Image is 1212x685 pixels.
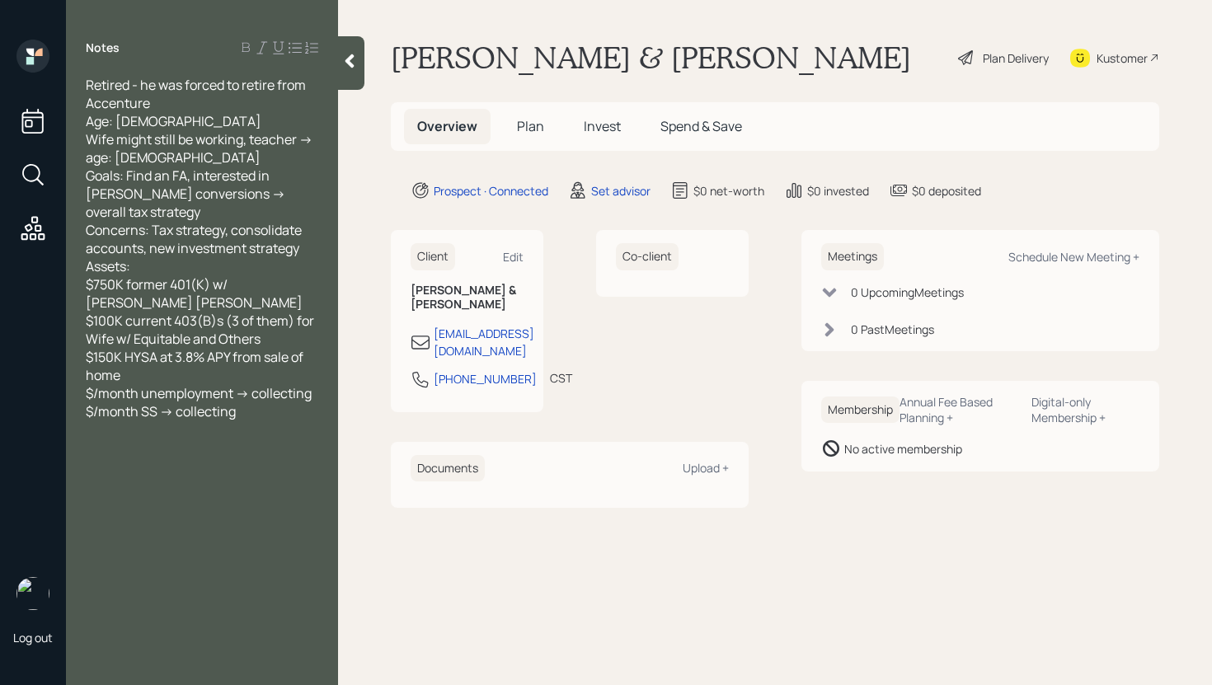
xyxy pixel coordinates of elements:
[86,257,130,275] span: Assets:
[660,117,742,135] span: Spend & Save
[821,243,884,270] h6: Meetings
[411,243,455,270] h6: Client
[591,182,651,199] div: Set advisor
[683,460,729,476] div: Upload +
[86,167,288,221] span: Goals: Find an FA, interested in [PERSON_NAME] conversions -> overall tax strategy
[851,284,964,301] div: 0 Upcoming Meeting s
[86,221,304,257] span: Concerns: Tax strategy, consolidate accounts, new investment strategy
[86,275,303,312] span: $750K former 401(K) w/ [PERSON_NAME] [PERSON_NAME]
[983,49,1049,67] div: Plan Delivery
[86,112,261,130] span: Age: [DEMOGRAPHIC_DATA]
[86,384,312,402] span: $/month unemployment -> collecting
[900,394,1018,425] div: Annual Fee Based Planning +
[16,577,49,610] img: retirable_logo.png
[821,396,900,424] h6: Membership
[1031,394,1139,425] div: Digital-only Membership +
[434,370,537,387] div: [PHONE_NUMBER]
[517,117,544,135] span: Plan
[503,249,524,265] div: Edit
[86,76,308,112] span: Retired - he was forced to retire from Accenture
[434,325,534,359] div: [EMAIL_ADDRESS][DOMAIN_NAME]
[1008,249,1139,265] div: Schedule New Meeting +
[391,40,911,76] h1: [PERSON_NAME] & [PERSON_NAME]
[851,321,934,338] div: 0 Past Meeting s
[807,182,869,199] div: $0 invested
[417,117,477,135] span: Overview
[86,402,236,420] span: $/month SS -> collecting
[1097,49,1148,67] div: Kustomer
[86,130,315,167] span: Wife might still be working, teacher -> age: [DEMOGRAPHIC_DATA]
[86,312,317,348] span: $100K current 403(B)s (3 of them) for Wife w/ Equitable and Others
[411,455,485,482] h6: Documents
[86,40,120,56] label: Notes
[693,182,764,199] div: $0 net-worth
[844,440,962,457] div: No active membership
[13,630,53,645] div: Log out
[86,348,306,384] span: $150K HYSA at 3.8% APY from sale of home
[912,182,981,199] div: $0 deposited
[434,182,548,199] div: Prospect · Connected
[584,117,621,135] span: Invest
[616,243,679,270] h6: Co-client
[550,369,572,387] div: CST
[411,284,524,312] h6: [PERSON_NAME] & [PERSON_NAME]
